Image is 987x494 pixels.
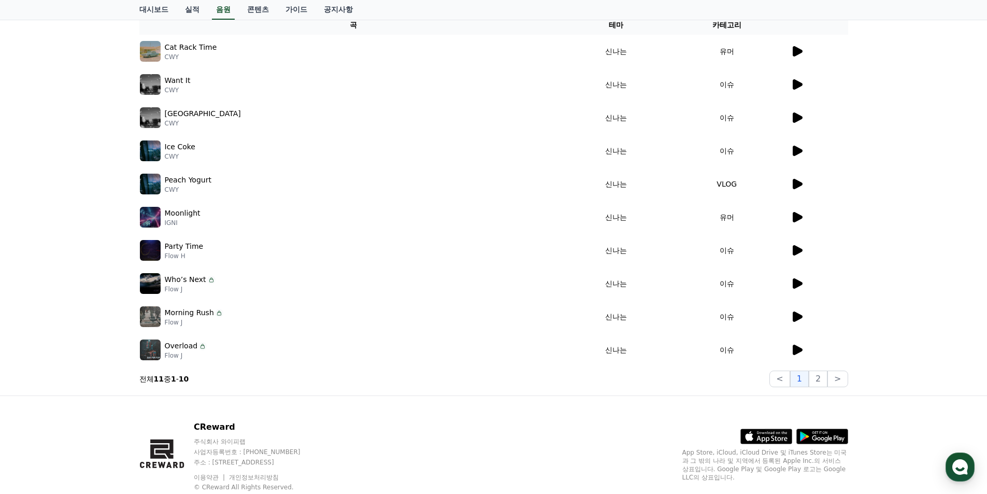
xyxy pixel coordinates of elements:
td: 이슈 [664,101,790,134]
p: CWY [165,119,241,128]
th: 곡 [139,16,568,35]
a: 대화 [68,329,134,355]
td: 유머 [664,35,790,68]
p: CWY [165,86,191,94]
td: 신나는 [568,201,664,234]
p: Party Time [165,241,204,252]
p: Moonlight [165,208,201,219]
a: 홈 [3,329,68,355]
p: Flow J [165,285,216,293]
a: 이용약관 [194,474,226,481]
button: < [769,371,790,387]
td: 유머 [664,201,790,234]
span: 대화 [95,345,107,353]
p: [GEOGRAPHIC_DATA] [165,108,241,119]
th: 테마 [568,16,664,35]
button: > [827,371,848,387]
button: 2 [809,371,827,387]
p: CWY [165,186,211,194]
td: 이슈 [664,68,790,101]
strong: 10 [179,375,189,383]
p: Flow H [165,252,204,260]
td: 이슈 [664,134,790,167]
p: App Store, iCloud, iCloud Drive 및 iTunes Store는 미국과 그 밖의 나라 및 지역에서 등록된 Apple Inc.의 서비스 상표입니다. Goo... [682,448,848,482]
p: CReward [194,421,320,433]
a: 설정 [134,329,199,355]
span: 설정 [160,344,173,352]
img: music [140,306,161,327]
td: 신나는 [568,101,664,134]
img: music [140,74,161,95]
img: music [140,174,161,194]
td: 이슈 [664,267,790,300]
img: music [140,240,161,261]
p: © CReward All Rights Reserved. [194,483,320,491]
p: Flow J [165,318,223,327]
td: 신나는 [568,267,664,300]
button: 1 [790,371,809,387]
a: 개인정보처리방침 [229,474,279,481]
img: music [140,41,161,62]
p: Overload [165,341,198,351]
span: 홈 [33,344,39,352]
p: Want It [165,75,191,86]
strong: 1 [171,375,176,383]
td: 신나는 [568,35,664,68]
p: 전체 중 - [139,374,189,384]
p: Ice Coke [165,142,195,152]
p: Morning Rush [165,307,214,318]
p: 주소 : [STREET_ADDRESS] [194,458,320,467]
p: Cat Rack Time [165,42,217,53]
p: CWY [165,152,195,161]
td: 신나는 [568,234,664,267]
p: 주식회사 와이피랩 [194,437,320,446]
p: CWY [165,53,217,61]
img: music [140,273,161,294]
td: 신나는 [568,68,664,101]
td: 이슈 [664,300,790,333]
td: 이슈 [664,234,790,267]
img: music [140,140,161,161]
img: music [140,207,161,228]
td: 신나는 [568,134,664,167]
p: 사업자등록번호 : [PHONE_NUMBER] [194,448,320,456]
strong: 11 [154,375,164,383]
td: 이슈 [664,333,790,366]
img: music [140,107,161,128]
img: music [140,340,161,360]
p: Who’s Next [165,274,206,285]
td: VLOG [664,167,790,201]
td: 신나는 [568,300,664,333]
p: IGNI [165,219,201,227]
td: 신나는 [568,333,664,366]
p: Peach Yogurt [165,175,211,186]
p: Flow J [165,351,207,360]
th: 카테고리 [664,16,790,35]
td: 신나는 [568,167,664,201]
